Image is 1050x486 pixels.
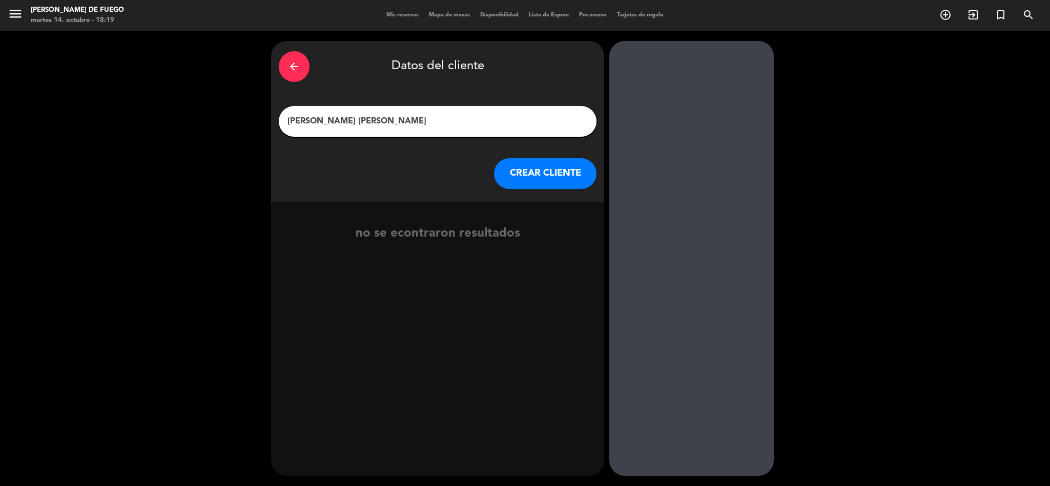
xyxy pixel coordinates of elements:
span: Disponibilidad [475,12,524,18]
i: search [1022,9,1035,21]
i: exit_to_app [967,9,979,21]
i: menu [8,6,23,22]
button: CREAR CLIENTE [494,158,596,189]
span: Mis reservas [381,12,424,18]
span: Tarjetas de regalo [612,12,669,18]
span: Pre-acceso [574,12,612,18]
div: martes 14. octubre - 18:19 [31,15,124,26]
button: menu [8,6,23,25]
i: turned_in_not [995,9,1007,21]
input: Escriba nombre, correo electrónico o número de teléfono... [286,114,589,129]
i: arrow_back [288,60,300,73]
i: add_circle_outline [939,9,952,21]
div: no se econtraron resultados [271,224,604,244]
div: Datos del cliente [279,49,596,84]
span: Lista de Espera [524,12,574,18]
span: Mapa de mesas [424,12,475,18]
div: [PERSON_NAME] de Fuego [31,5,124,15]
